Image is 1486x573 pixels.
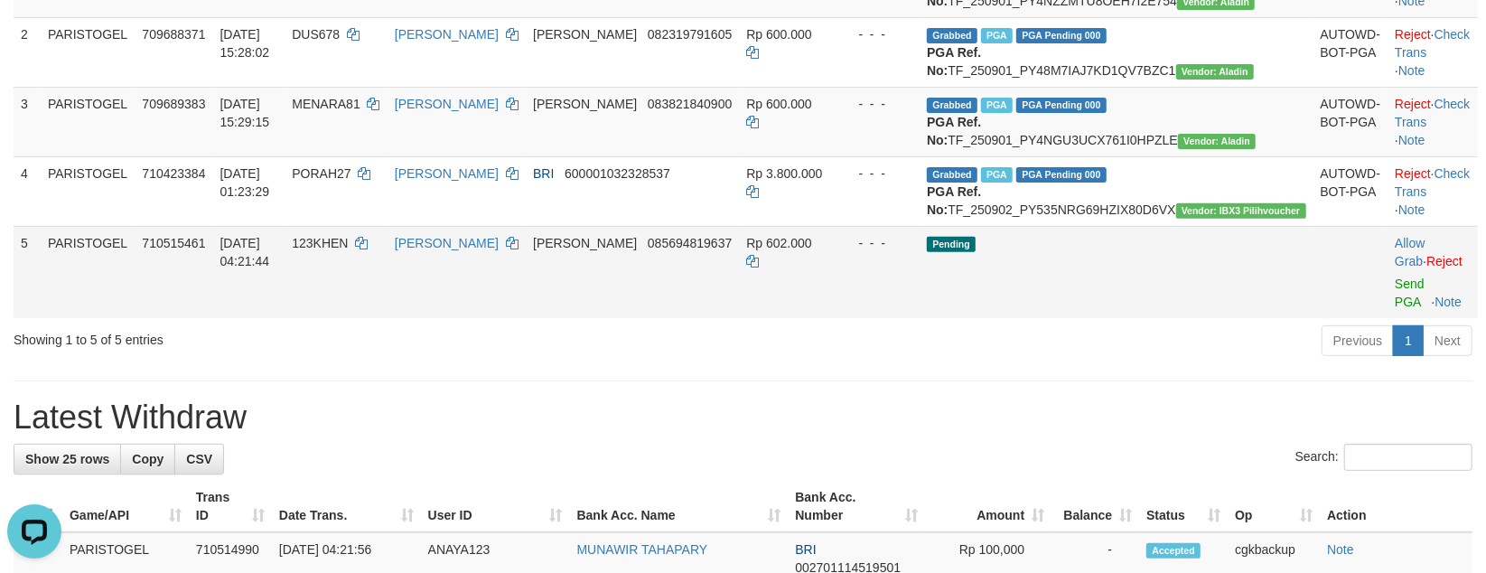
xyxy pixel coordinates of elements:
[1435,295,1463,309] a: Note
[648,97,732,111] span: Copy 083821840900 to clipboard
[1395,236,1426,268] span: ·
[220,97,270,129] span: [DATE] 15:29:15
[41,17,135,87] td: PARISTOGEL
[1423,325,1472,356] a: Next
[1395,97,1470,129] a: Check Trans
[120,444,175,474] a: Copy
[189,481,272,532] th: Trans ID: activate to sort column ascending
[7,7,61,61] button: Open LiveChat chat widget
[395,27,499,42] a: [PERSON_NAME]
[1388,87,1478,156] td: · ·
[927,184,981,217] b: PGA Ref. No:
[746,27,811,42] span: Rp 600.000
[844,164,912,183] div: - - -
[1395,166,1431,181] a: Reject
[1322,325,1394,356] a: Previous
[395,97,499,111] a: [PERSON_NAME]
[927,28,977,43] span: Grabbed
[1398,133,1425,147] a: Note
[1398,202,1425,217] a: Note
[1016,98,1107,113] span: PGA Pending
[981,167,1013,183] span: Marked by cgkricksen
[1139,481,1228,532] th: Status: activate to sort column ascending
[14,87,41,156] td: 3
[1393,325,1424,356] a: 1
[648,27,732,42] span: Copy 082319791605 to clipboard
[927,237,976,252] span: Pending
[927,45,981,78] b: PGA Ref. No:
[421,481,570,532] th: User ID: activate to sort column ascending
[533,97,637,111] span: [PERSON_NAME]
[1176,64,1254,80] span: Vendor URL: https://payment4.1velocity.biz
[14,399,1472,436] h1: Latest Withdraw
[292,27,340,42] span: DUS678
[533,27,637,42] span: [PERSON_NAME]
[220,236,270,268] span: [DATE] 04:21:44
[570,481,789,532] th: Bank Acc. Name: activate to sort column ascending
[844,95,912,113] div: - - -
[1320,481,1472,532] th: Action
[186,452,212,466] span: CSV
[41,226,135,318] td: PARISTOGEL
[25,452,109,466] span: Show 25 rows
[746,97,811,111] span: Rp 600.000
[292,166,350,181] span: PORAH27
[395,166,499,181] a: [PERSON_NAME]
[927,98,977,113] span: Grabbed
[1016,167,1107,183] span: PGA Pending
[142,97,205,111] span: 709689383
[565,166,670,181] span: Copy 600001032328537 to clipboard
[14,156,41,226] td: 4
[1228,481,1320,532] th: Op: activate to sort column ascending
[174,444,224,474] a: CSV
[1395,277,1425,309] a: Send PGA
[1295,444,1472,471] label: Search:
[41,87,135,156] td: PARISTOGEL
[795,542,816,557] span: BRI
[925,481,1051,532] th: Amount: activate to sort column ascending
[577,542,708,557] a: MUNAWIR TAHAPARY
[14,226,41,318] td: 5
[220,166,270,199] span: [DATE] 01:23:29
[746,166,822,181] span: Rp 3.800.000
[533,236,637,250] span: [PERSON_NAME]
[14,444,121,474] a: Show 25 rows
[142,166,205,181] span: 710423384
[1146,543,1201,559] span: Accepted
[648,236,732,250] span: Copy 085694819637 to clipboard
[1388,17,1478,87] td: · ·
[1398,63,1425,78] a: Note
[1388,156,1478,226] td: · ·
[844,234,912,252] div: - - -
[142,27,205,42] span: 709688371
[292,236,348,250] span: 123KHEN
[142,236,205,250] span: 710515461
[14,324,605,349] div: Showing 1 to 5 of 5 entries
[132,452,164,466] span: Copy
[920,17,1313,87] td: TF_250901_PY48M7IAJ7KD1QV7BZC1
[1313,156,1388,226] td: AUTOWD-BOT-PGA
[927,167,977,183] span: Grabbed
[14,481,62,532] th: ID: activate to sort column descending
[1313,87,1388,156] td: AUTOWD-BOT-PGA
[920,87,1313,156] td: TF_250901_PY4NGU3UCX761I0HPZLE
[788,481,925,532] th: Bank Acc. Number: activate to sort column ascending
[1388,226,1478,318] td: ·
[1327,542,1354,557] a: Note
[927,115,981,147] b: PGA Ref. No:
[1395,166,1470,199] a: Check Trans
[920,156,1313,226] td: TF_250902_PY535NRG69HZIX80D6VX
[1395,27,1470,60] a: Check Trans
[62,481,189,532] th: Game/API: activate to sort column ascending
[1395,97,1431,111] a: Reject
[533,166,554,181] span: BRI
[981,28,1013,43] span: Marked by cgkricksen
[1313,17,1388,87] td: AUTOWD-BOT-PGA
[14,17,41,87] td: 2
[1016,28,1107,43] span: PGA Pending
[981,98,1013,113] span: Marked by cgkricksen
[1176,203,1306,219] span: Vendor URL: https://payment5.1velocity.biz
[292,97,360,111] span: MENARA81
[746,236,811,250] span: Rp 602.000
[1395,27,1431,42] a: Reject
